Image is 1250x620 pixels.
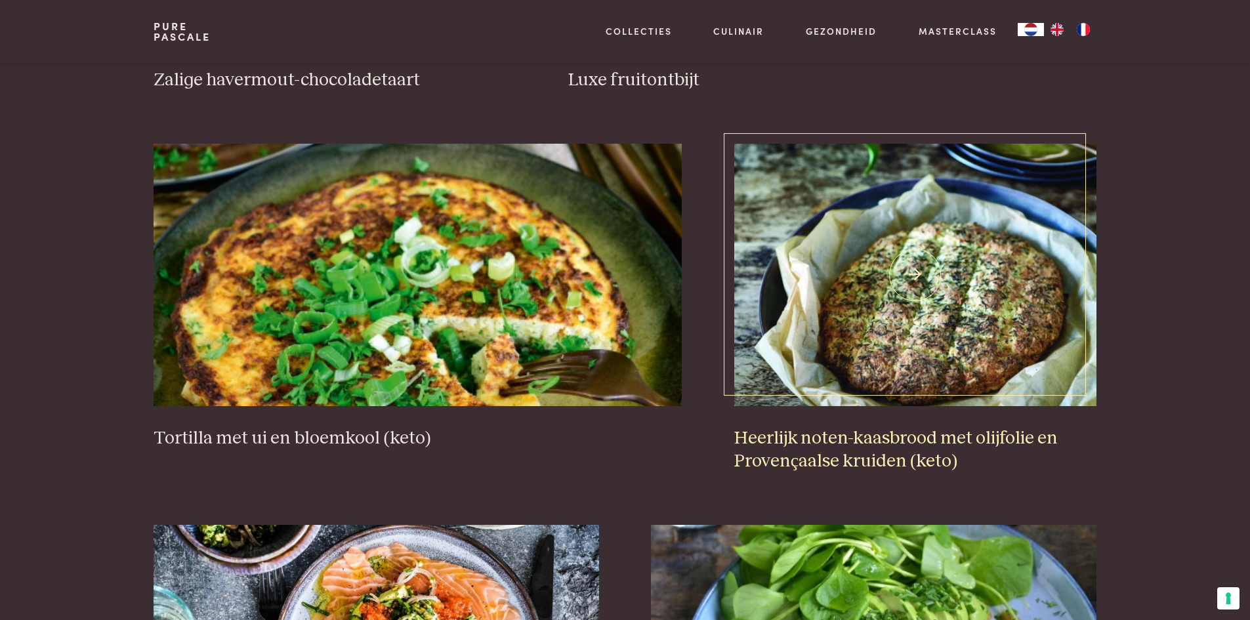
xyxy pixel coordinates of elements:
[734,427,1096,472] h3: Heerlijk noten-kaasbrood met olijfolie en Provençaalse kruiden (keto)
[1018,23,1096,36] aside: Language selected: Nederlands
[568,69,1096,92] h3: Luxe fruitontbijt
[713,24,764,38] a: Culinair
[1044,23,1070,36] a: EN
[806,24,877,38] a: Gezondheid
[1018,23,1044,36] div: Language
[1044,23,1096,36] ul: Language list
[154,21,211,42] a: PurePascale
[154,427,682,450] h3: Tortilla met ui en bloemkool (keto)
[1018,23,1044,36] a: NL
[606,24,672,38] a: Collecties
[154,69,516,92] h3: Zalige havermout-chocoladetaart
[1070,23,1096,36] a: FR
[154,144,682,406] img: Tortilla met ui en bloemkool (keto)
[154,144,682,449] a: Tortilla met ui en bloemkool (keto) Tortilla met ui en bloemkool (keto)
[1217,587,1240,610] button: Uw voorkeuren voor toestemming voor trackingtechnologieën
[734,144,1096,406] img: Heerlijk noten-kaasbrood met olijfolie en Provençaalse kruiden (keto)
[734,144,1096,472] a: Heerlijk noten-kaasbrood met olijfolie en Provençaalse kruiden (keto) Heerlijk noten-kaasbrood me...
[919,24,997,38] a: Masterclass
